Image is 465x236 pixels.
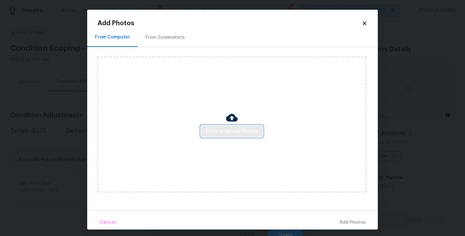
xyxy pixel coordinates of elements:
button: Cancel [97,216,119,230]
h2: Add Photos [98,20,362,27]
img: Cloud Upload Icon [226,112,238,123]
span: Cancel [99,219,116,227]
div: From Screenshots [146,34,185,41]
div: From Computer [95,34,130,40]
button: Click to Upload Photos [201,125,263,137]
span: Click to Upload Photos [206,127,258,135]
